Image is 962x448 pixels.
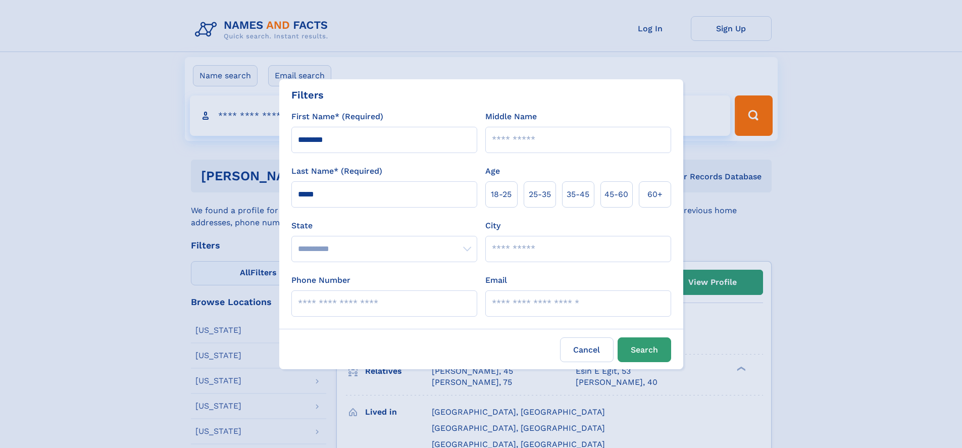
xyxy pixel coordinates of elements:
[567,188,589,201] span: 35‑45
[485,274,507,286] label: Email
[485,220,500,232] label: City
[618,337,671,362] button: Search
[291,274,350,286] label: Phone Number
[291,111,383,123] label: First Name* (Required)
[485,165,500,177] label: Age
[647,188,663,201] span: 60+
[491,188,512,201] span: 18‑25
[291,87,324,103] div: Filters
[604,188,628,201] span: 45‑60
[291,165,382,177] label: Last Name* (Required)
[529,188,551,201] span: 25‑35
[560,337,614,362] label: Cancel
[485,111,537,123] label: Middle Name
[291,220,477,232] label: State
